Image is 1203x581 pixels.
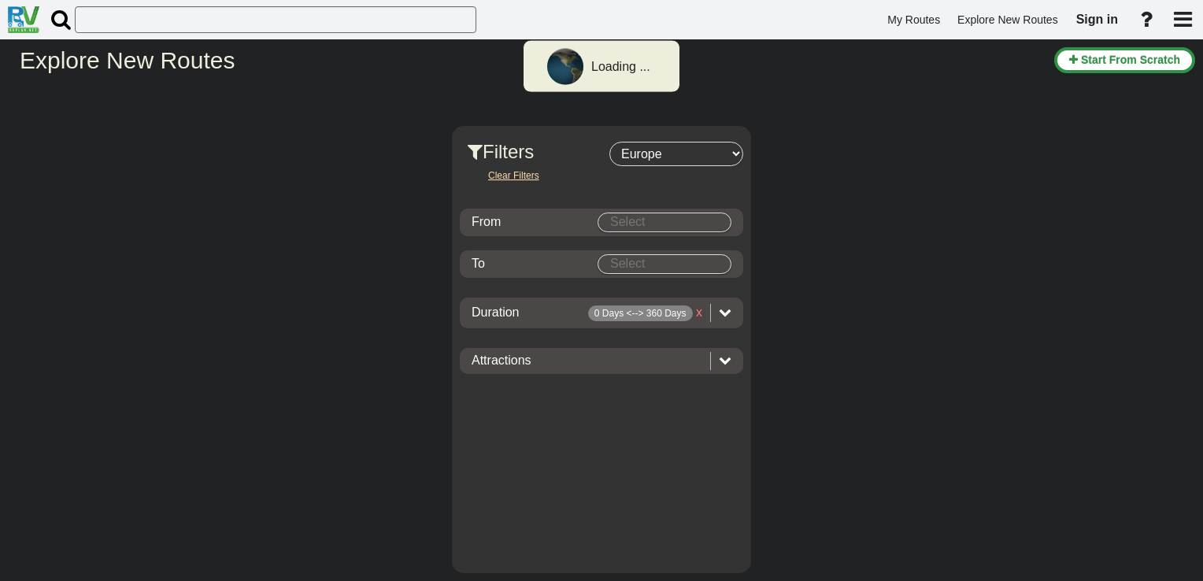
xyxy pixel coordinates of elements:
[887,13,940,26] span: My Routes
[880,5,947,35] a: My Routes
[8,6,39,33] img: RvPlanetLogo.png
[591,58,650,76] div: Loading ...
[1076,13,1118,26] span: Sign in
[1069,3,1125,36] a: Sign in
[1054,47,1195,73] button: Start From Scratch
[950,5,1065,35] a: Explore New Routes
[20,47,1042,73] h2: Explore New Routes
[1081,54,1180,66] span: Start From Scratch
[957,13,1058,26] span: Explore New Routes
